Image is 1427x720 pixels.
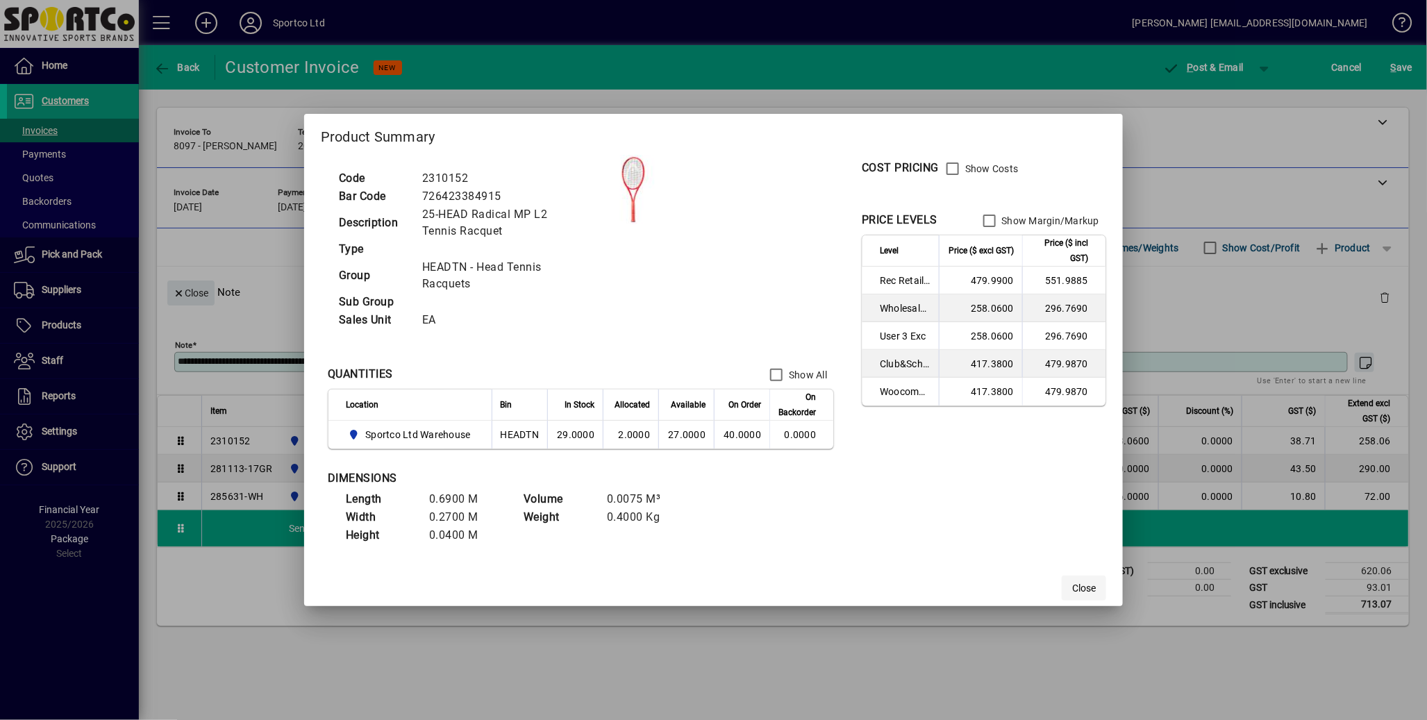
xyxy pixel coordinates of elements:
[332,187,415,206] td: Bar Code
[332,311,415,329] td: Sales Unit
[769,421,833,449] td: 0.0000
[328,470,675,487] div: DIMENSIONS
[724,429,761,440] span: 40.0000
[615,397,650,412] span: Allocated
[599,155,668,224] img: contain
[332,293,415,311] td: Sub Group
[501,397,512,412] span: Bin
[346,426,476,443] span: Sportco Ltd Warehouse
[862,160,939,176] div: COST PRICING
[415,258,599,293] td: HEADTN - Head Tennis Racquets
[332,240,415,258] td: Type
[728,397,761,412] span: On Order
[415,169,599,187] td: 2310152
[600,490,683,508] td: 0.0075 M³
[517,508,600,526] td: Weight
[949,243,1014,258] span: Price ($ excl GST)
[339,490,422,508] td: Length
[1022,294,1105,322] td: 296.7690
[339,508,422,526] td: Width
[304,114,1123,154] h2: Product Summary
[565,397,594,412] span: In Stock
[1072,581,1096,596] span: Close
[862,212,937,228] div: PRICE LEVELS
[332,258,415,293] td: Group
[547,421,603,449] td: 29.0000
[880,301,931,315] span: Wholesale Exc
[939,350,1022,378] td: 417.3800
[1022,267,1105,294] td: 551.9885
[939,322,1022,350] td: 258.0600
[880,329,931,343] span: User 3 Exc
[365,428,470,442] span: Sportco Ltd Warehouse
[517,490,600,508] td: Volume
[415,187,599,206] td: 726423384915
[939,267,1022,294] td: 479.9900
[415,311,599,329] td: EA
[1062,576,1106,601] button: Close
[422,526,506,544] td: 0.0400 M
[999,214,1100,228] label: Show Margin/Markup
[422,508,506,526] td: 0.2700 M
[422,490,506,508] td: 0.6900 M
[492,421,548,449] td: HEADTN
[332,169,415,187] td: Code
[671,397,706,412] span: Available
[1022,350,1105,378] td: 479.9870
[786,368,827,382] label: Show All
[415,206,599,240] td: 25-HEAD Radical MP L2 Tennis Racquet
[939,294,1022,322] td: 258.0600
[939,378,1022,405] td: 417.3800
[600,508,683,526] td: 0.4000 Kg
[1022,322,1105,350] td: 296.7690
[778,390,816,420] span: On Backorder
[880,243,899,258] span: Level
[339,526,422,544] td: Height
[1022,378,1105,405] td: 479.9870
[332,206,415,240] td: Description
[346,397,378,412] span: Location
[328,366,393,383] div: QUANTITIES
[880,357,931,371] span: Club&School Exc
[658,421,714,449] td: 27.0000
[880,274,931,287] span: Rec Retail Inc
[880,385,931,399] span: Woocommerce Retail
[603,421,658,449] td: 2.0000
[1031,235,1088,266] span: Price ($ incl GST)
[962,162,1019,176] label: Show Costs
